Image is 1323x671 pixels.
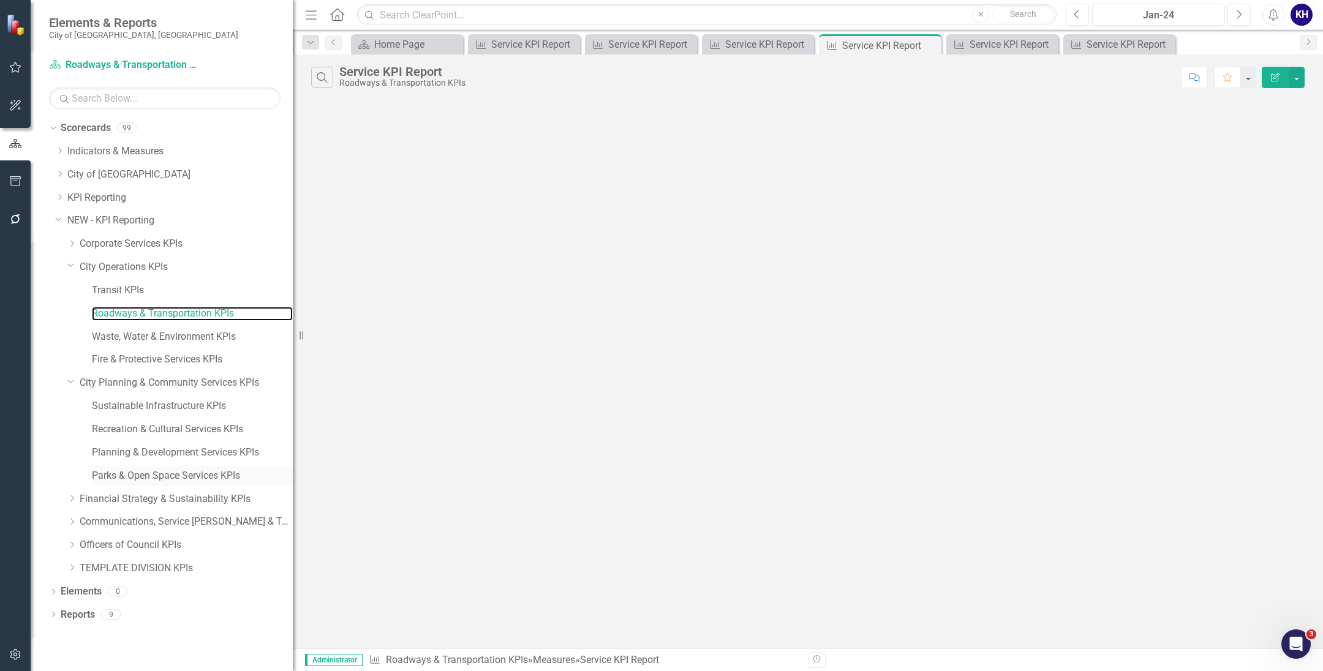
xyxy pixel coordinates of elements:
[533,654,575,665] a: Measures
[80,561,293,575] a: TEMPLATE DIVISION KPIs
[339,65,466,78] div: Service KPI Report
[92,469,293,483] a: Parks & Open Space Services KPIs
[992,6,1053,23] button: Search
[49,30,238,40] small: City of [GEOGRAPHIC_DATA], [GEOGRAPHIC_DATA]
[49,88,281,109] input: Search Below...
[588,37,694,52] a: Service KPI Report
[6,13,28,36] img: ClearPoint Strategy
[80,237,293,251] a: Corporate Services KPIs
[80,538,293,552] a: Officers of Council KPIs
[357,4,1057,26] input: Search ClearPoint...
[67,214,293,228] a: NEW - KPI Reporting
[339,78,466,88] div: Roadways & Transportation KPIs
[101,609,121,620] div: 9
[80,515,293,529] a: Communications, Service [PERSON_NAME] & Tourism KPIs
[108,587,127,597] div: 0
[580,654,659,665] div: Service KPI Report
[608,37,694,52] div: Service KPI Report
[491,37,577,52] div: Service KPI Report
[386,654,528,665] a: Roadways & Transportation KPIs
[117,123,137,133] div: 99
[949,37,1055,52] a: Service KPI Report
[61,608,95,622] a: Reports
[61,585,102,599] a: Elements
[92,399,293,413] a: Sustainable Infrastructure KPIs
[1096,8,1220,23] div: Jan-24
[49,15,238,30] span: Elements & Reports
[92,422,293,437] a: Recreation & Cultural Services KPIs
[354,37,460,52] a: Home Page
[1010,9,1036,19] span: Search
[705,37,811,52] a: Service KPI Report
[67,191,293,205] a: KPI Reporting
[369,653,799,667] div: » »
[1291,4,1313,26] button: KH
[92,353,293,367] a: Fire & Protective Services KPIs
[374,37,460,52] div: Home Page
[1281,629,1311,659] iframe: Intercom live chat
[49,58,202,72] a: Roadways & Transportation KPIs
[92,283,293,298] a: Transit KPIs
[67,144,293,159] a: Indicators & Measures
[92,330,293,344] a: Waste, Water & Environment KPIs
[305,654,363,666] span: Administrator
[61,121,111,135] a: Scorecards
[92,446,293,460] a: Planning & Development Services KPIs
[471,37,577,52] a: Service KPI Report
[1306,629,1316,639] span: 3
[725,37,811,52] div: Service KPI Report
[842,38,938,53] div: Service KPI Report
[80,376,293,390] a: City Planning & Community Services KPIs
[1066,37,1172,52] a: Service KPI Report
[67,168,293,182] a: City of [GEOGRAPHIC_DATA]
[970,37,1055,52] div: Service KPI Report
[80,260,293,274] a: City Operations KPIs
[80,492,293,506] a: Financial Strategy & Sustainability KPIs
[1087,37,1172,52] div: Service KPI Report
[92,307,293,321] a: Roadways & Transportation KPIs
[1092,4,1224,26] button: Jan-24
